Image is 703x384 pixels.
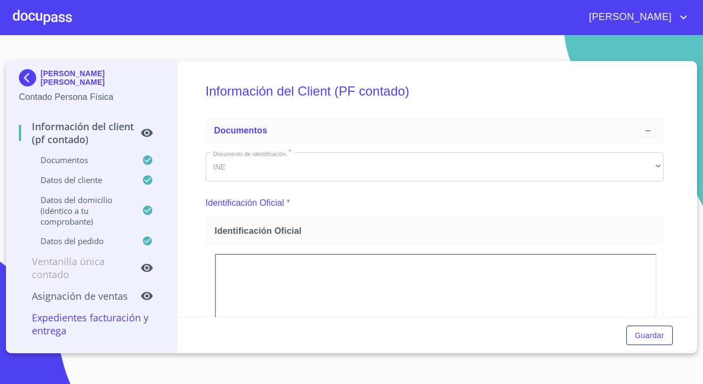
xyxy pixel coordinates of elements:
[635,329,664,342] span: Guardar
[19,69,40,86] img: Docupass spot blue
[19,174,142,185] p: Datos del cliente
[19,235,142,246] p: Datos del pedido
[206,118,664,144] div: Documentos
[214,126,267,135] span: Documentos
[19,154,142,165] p: Documentos
[215,225,659,237] span: Identificación Oficial
[19,69,164,91] div: [PERSON_NAME] [PERSON_NAME]
[40,69,164,86] p: [PERSON_NAME] [PERSON_NAME]
[19,289,140,302] p: Asignación de Ventas
[19,255,140,281] p: Ventanilla única contado
[581,9,677,26] span: [PERSON_NAME]
[19,194,142,227] p: Datos del domicilio (idéntico a tu comprobante)
[206,152,664,181] div: INE
[626,326,673,346] button: Guardar
[19,311,164,337] p: Expedientes Facturación y Entrega
[206,197,285,210] p: Identificación Oficial
[19,120,140,146] p: Información del Client (PF contado)
[581,9,690,26] button: account of current user
[206,69,664,113] h5: Información del Client (PF contado)
[19,91,164,104] p: Contado Persona Física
